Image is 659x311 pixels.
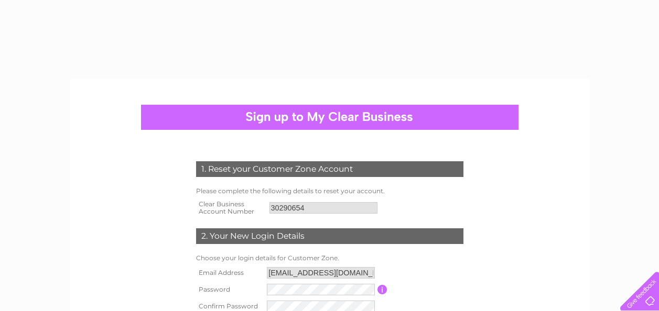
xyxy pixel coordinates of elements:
th: Password [193,281,265,298]
div: 1. Reset your Customer Zone Account [196,161,463,177]
td: Please complete the following details to reset your account. [193,185,466,197]
th: Clear Business Account Number [193,197,267,218]
td: Choose your login details for Customer Zone. [193,252,466,264]
th: Email Address [193,264,265,281]
div: 2. Your New Login Details [196,228,463,244]
input: Information [377,285,387,294]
